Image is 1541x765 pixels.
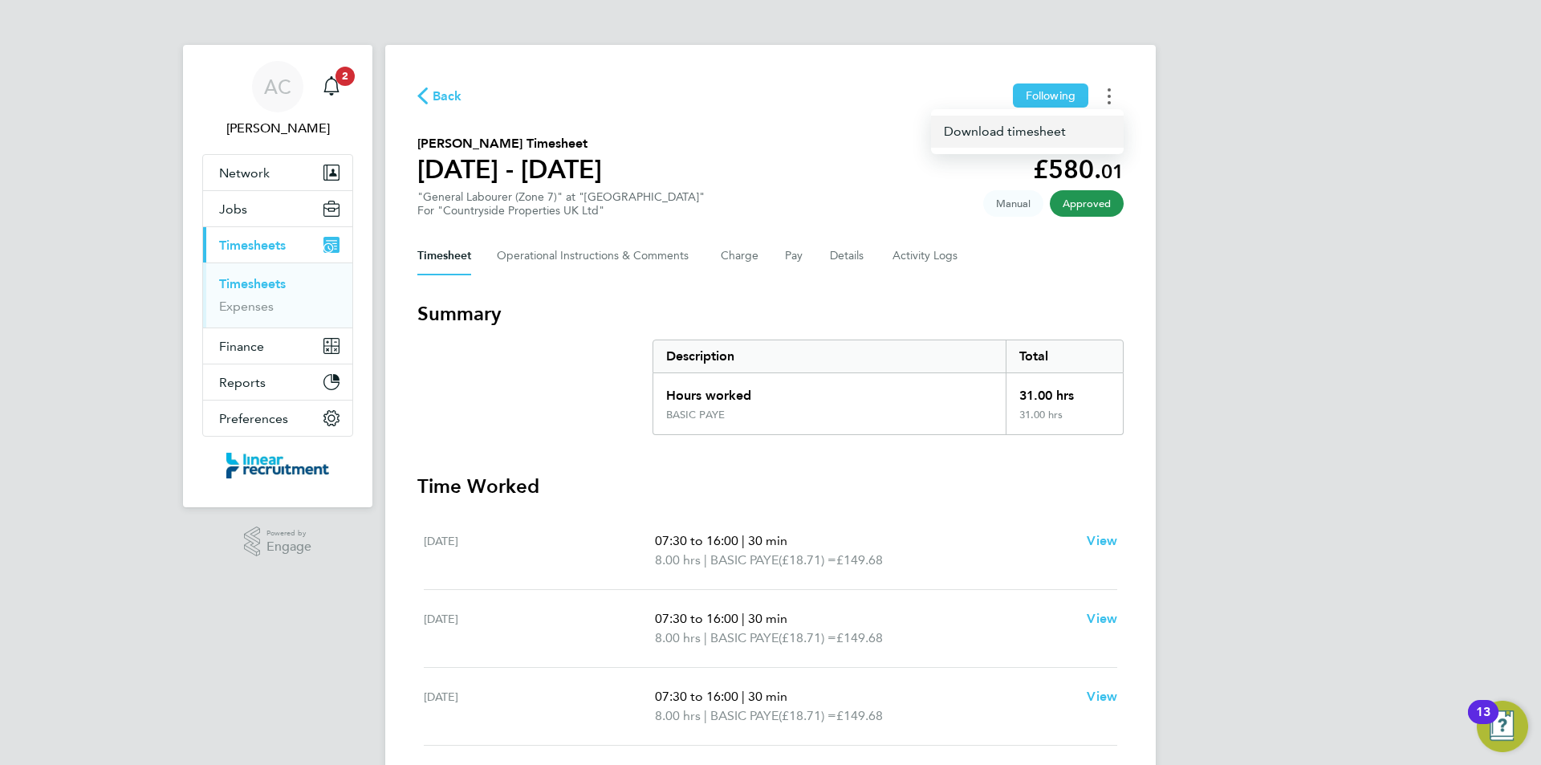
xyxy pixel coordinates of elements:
span: 8.00 hrs [655,630,701,645]
span: View [1087,611,1117,626]
a: Go to home page [202,453,353,478]
button: Finance [203,328,352,364]
app-decimal: £580. [1033,154,1124,185]
button: Back [417,86,462,106]
a: Expenses [219,299,274,314]
span: | [742,611,745,626]
div: Description [653,340,1006,372]
button: Activity Logs [892,237,960,275]
h2: [PERSON_NAME] Timesheet [417,134,602,153]
span: BASIC PAYE [710,706,779,726]
h1: [DATE] - [DATE] [417,153,602,185]
div: 31.00 hrs [1006,373,1123,409]
span: £149.68 [836,630,883,645]
span: 30 min [748,689,787,704]
button: Reports [203,364,352,400]
div: Timesheets [203,262,352,328]
span: 07:30 to 16:00 [655,533,738,548]
span: Jobs [219,201,247,217]
span: £149.68 [836,552,883,568]
span: Anneliese Clifton [202,119,353,138]
span: Following [1026,88,1075,103]
span: Powered by [266,527,311,540]
span: 01 [1101,160,1124,183]
a: AC[PERSON_NAME] [202,61,353,138]
a: Timesheets [219,276,286,291]
div: [DATE] [424,609,655,648]
button: Following [1013,83,1088,108]
span: 2 [335,67,355,86]
a: View [1087,609,1117,629]
button: Timesheets Menu [1095,83,1124,108]
div: "General Labourer (Zone 7)" at "[GEOGRAPHIC_DATA]" [417,190,705,218]
div: 31.00 hrs [1006,409,1123,434]
span: | [742,689,745,704]
img: linearrecruitment-logo-retina.png [226,453,329,478]
h3: Summary [417,301,1124,327]
button: Open Resource Center, 13 new notifications [1477,701,1528,752]
span: (£18.71) = [779,708,836,723]
div: Total [1006,340,1123,372]
div: Hours worked [653,373,1006,409]
button: Preferences [203,401,352,436]
div: [DATE] [424,531,655,570]
button: Details [830,237,867,275]
span: 07:30 to 16:00 [655,689,738,704]
span: 07:30 to 16:00 [655,611,738,626]
span: Engage [266,540,311,554]
span: 30 min [748,533,787,548]
button: Pay [785,237,804,275]
span: View [1087,689,1117,704]
span: Reports [219,375,266,390]
nav: Main navigation [183,45,372,507]
span: Finance [219,339,264,354]
span: | [704,552,707,568]
span: (£18.71) = [779,552,836,568]
span: 30 min [748,611,787,626]
span: 8.00 hrs [655,708,701,723]
a: Powered byEngage [244,527,312,557]
h3: Time Worked [417,474,1124,499]
button: Network [203,155,352,190]
span: Back [433,87,462,106]
a: View [1087,531,1117,551]
a: 2 [315,61,348,112]
a: Timesheets Menu [931,116,1124,148]
span: This timesheet was manually created. [983,190,1043,217]
span: View [1087,533,1117,548]
span: This timesheet has been approved. [1050,190,1124,217]
button: Jobs [203,191,352,226]
div: 13 [1476,712,1490,733]
span: | [704,630,707,645]
span: £149.68 [836,708,883,723]
span: 8.00 hrs [655,552,701,568]
button: Charge [721,237,759,275]
button: Timesheets [203,227,352,262]
span: Preferences [219,411,288,426]
div: BASIC PAYE [666,409,725,421]
div: Summary [653,340,1124,435]
span: BASIC PAYE [710,551,779,570]
span: Timesheets [219,238,286,253]
a: View [1087,687,1117,706]
span: BASIC PAYE [710,629,779,648]
span: | [742,533,745,548]
button: Operational Instructions & Comments [497,237,695,275]
div: [DATE] [424,687,655,726]
span: | [704,708,707,723]
div: For "Countryside Properties UK Ltd" [417,204,705,218]
span: AC [264,76,291,97]
span: (£18.71) = [779,630,836,645]
button: Timesheet [417,237,471,275]
span: Network [219,165,270,181]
